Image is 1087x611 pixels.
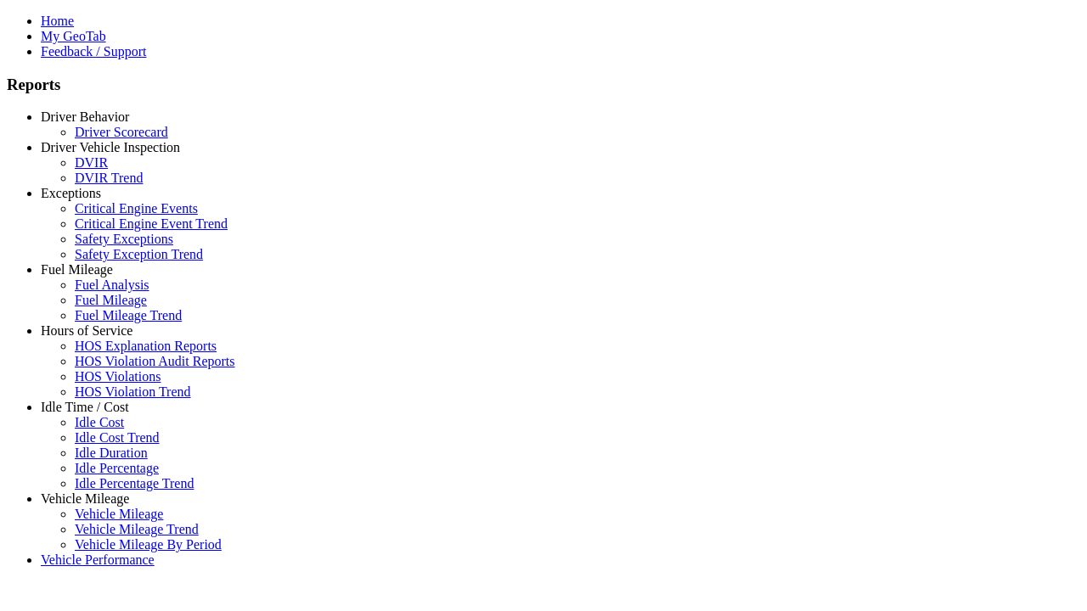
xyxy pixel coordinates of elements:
a: DVIR Trend [75,171,143,185]
a: Idle Percentage Trend [75,476,194,490]
a: My GeoTab [41,29,106,43]
a: Exceptions [41,186,101,200]
a: Fuel Mileage Trend [75,308,182,322]
a: HOS Violation Audit Reports [75,354,235,368]
a: Vehicle Mileage By Period [75,537,222,552]
a: Hours of Service [41,323,132,338]
a: Home [41,14,74,28]
a: HOS Explanation Reports [75,339,217,353]
a: HOS Violation Trend [75,384,191,399]
a: Feedback / Support [41,44,146,59]
a: Fuel Mileage [75,293,147,307]
a: Idle Cost [75,415,124,429]
a: Fuel Mileage [41,262,113,277]
a: Safety Exception Trend [75,247,203,261]
a: Critical Engine Events [75,201,198,216]
a: HOS Violations [75,369,161,384]
a: Critical Engine Event Trend [75,216,228,231]
a: Idle Time / Cost [41,400,129,414]
a: Vehicle Mileage [41,491,129,506]
a: Safety Exceptions [75,232,173,246]
a: Fuel Analysis [75,277,149,292]
h3: Reports [7,76,1080,94]
a: Vehicle Mileage Trend [75,522,199,536]
a: Driver Scorecard [75,125,168,139]
a: DVIR [75,155,108,170]
a: Idle Percentage [75,461,159,475]
a: Driver Behavior [41,109,129,124]
a: Vehicle Performance [41,552,155,567]
a: Idle Cost Trend [75,430,160,445]
a: Vehicle Mileage [75,507,163,521]
a: Driver Vehicle Inspection [41,140,180,154]
a: Idle Duration [75,446,148,460]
